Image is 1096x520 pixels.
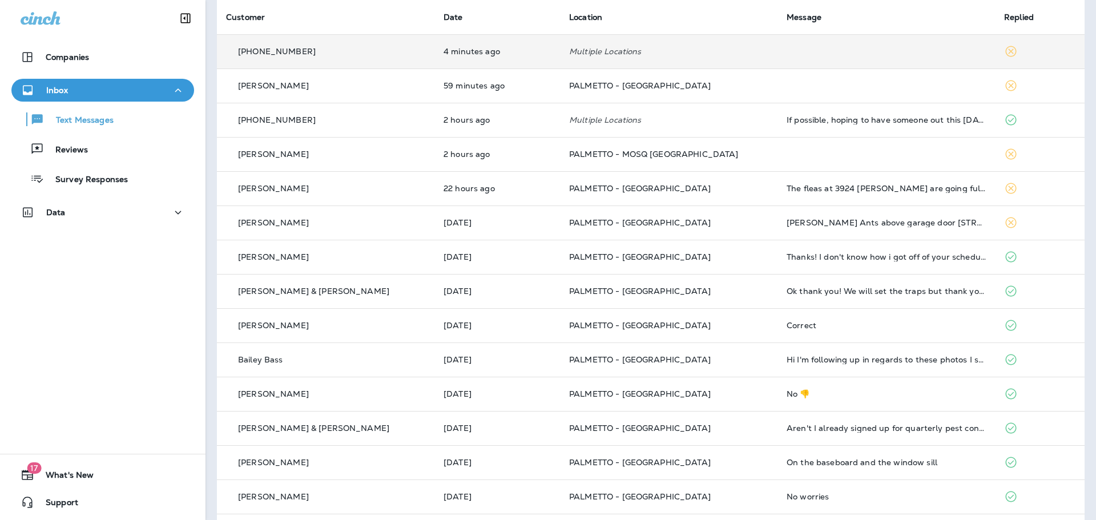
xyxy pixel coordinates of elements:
[569,423,711,433] span: PALMETTO - [GEOGRAPHIC_DATA]
[11,107,194,131] button: Text Messages
[787,389,986,398] div: No 👎
[34,470,94,484] span: What's New
[444,458,551,467] p: Sep 22, 2025 03:58 PM
[170,7,202,30] button: Collapse Sidebar
[787,424,986,433] div: Aren't I already signed up for quarterly pest control?
[45,115,114,126] p: Text Messages
[569,457,711,467] span: PALMETTO - [GEOGRAPHIC_DATA]
[444,47,551,56] p: Sep 25, 2025 02:05 PM
[34,498,78,511] span: Support
[444,424,551,433] p: Sep 22, 2025 07:05 PM
[238,458,309,467] p: [PERSON_NAME]
[238,184,309,193] p: [PERSON_NAME]
[11,491,194,514] button: Support
[46,86,68,95] p: Inbox
[569,47,768,56] p: Multiple Locations
[44,145,88,156] p: Reviews
[569,354,711,365] span: PALMETTO - [GEOGRAPHIC_DATA]
[444,150,551,159] p: Sep 25, 2025 11:26 AM
[238,321,309,330] p: [PERSON_NAME]
[238,150,309,159] p: [PERSON_NAME]
[787,184,986,193] div: The fleas at 3924 Hilda are going full blast again. We didn't get over there to vacuum it. We mov...
[238,389,309,398] p: [PERSON_NAME]
[238,218,309,227] p: [PERSON_NAME]
[569,80,711,91] span: PALMETTO - [GEOGRAPHIC_DATA]
[787,218,986,227] div: Carpenter Ants above garage door 954 Key Colony Court Mount Pleasant, SC 29464
[569,115,768,124] p: Multiple Locations
[444,81,551,90] p: Sep 25, 2025 01:09 PM
[11,79,194,102] button: Inbox
[27,462,41,474] span: 17
[11,167,194,191] button: Survey Responses
[238,355,283,364] p: Bailey Bass
[787,252,986,261] div: Thanks! I don't know how i got off of your schedule? We have been customers since 2003
[238,81,309,90] p: [PERSON_NAME]
[238,47,316,56] p: [PHONE_NUMBER]
[444,389,551,398] p: Sep 22, 2025 07:50 PM
[11,46,194,68] button: Companies
[787,287,986,296] div: Ok thank you! We will set the traps but thank you!
[569,252,711,262] span: PALMETTO - [GEOGRAPHIC_DATA]
[444,287,551,296] p: Sep 23, 2025 11:57 AM
[444,355,551,364] p: Sep 23, 2025 07:09 AM
[444,115,551,124] p: Sep 25, 2025 11:55 AM
[569,389,711,399] span: PALMETTO - [GEOGRAPHIC_DATA]
[444,12,463,22] span: Date
[569,183,711,194] span: PALMETTO - [GEOGRAPHIC_DATA]
[44,175,128,186] p: Survey Responses
[444,184,551,193] p: Sep 24, 2025 04:08 PM
[787,321,986,330] div: Correct
[787,458,986,467] div: On the baseboard and the window sill
[46,53,89,62] p: Companies
[444,492,551,501] p: Sep 22, 2025 02:41 PM
[46,208,66,217] p: Data
[238,492,309,501] p: [PERSON_NAME]
[787,355,986,364] div: Hi I'm following up in regards to these photos I sent last week. I was told I'd be notified as to...
[11,463,194,486] button: 17What's New
[238,252,309,261] p: [PERSON_NAME]
[787,12,821,22] span: Message
[444,252,551,261] p: Sep 23, 2025 02:23 PM
[787,492,986,501] div: No worries
[569,320,711,330] span: PALMETTO - [GEOGRAPHIC_DATA]
[1004,12,1034,22] span: Replied
[569,491,711,502] span: PALMETTO - [GEOGRAPHIC_DATA]
[569,12,602,22] span: Location
[569,286,711,296] span: PALMETTO - [GEOGRAPHIC_DATA]
[569,217,711,228] span: PALMETTO - [GEOGRAPHIC_DATA]
[569,149,739,159] span: PALMETTO - MOSQ [GEOGRAPHIC_DATA]
[11,201,194,224] button: Data
[787,115,986,124] div: If possible, hoping to have someone out this coming Monday or Tuesday. We have guest arriving on ...
[444,321,551,330] p: Sep 23, 2025 10:30 AM
[226,12,265,22] span: Customer
[11,137,194,161] button: Reviews
[238,424,389,433] p: [PERSON_NAME] & [PERSON_NAME]
[444,218,551,227] p: Sep 23, 2025 02:48 PM
[238,115,316,124] p: [PHONE_NUMBER]
[238,287,389,296] p: [PERSON_NAME] & [PERSON_NAME]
